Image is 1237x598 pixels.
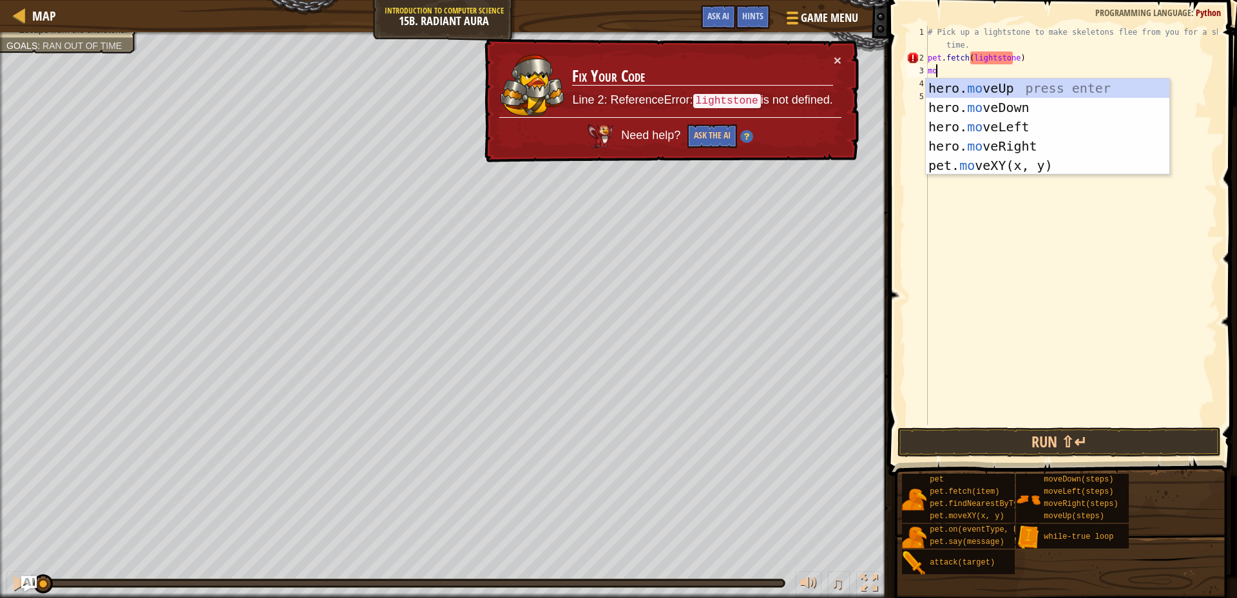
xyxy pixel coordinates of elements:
[897,427,1221,457] button: Run ⇧↵
[1095,6,1191,19] span: Programming language
[930,525,1050,534] span: pet.on(eventType, handler)
[32,7,56,24] span: Map
[930,558,995,567] span: attack(target)
[930,487,999,496] span: pet.fetch(item)
[1016,487,1040,512] img: portrait.png
[687,124,737,148] button: Ask the AI
[856,572,882,598] button: Toggle fullscreen
[1044,532,1113,541] span: while-true loop
[828,572,850,598] button: ♫
[796,572,821,598] button: Adjust volume
[21,576,37,592] button: Ask AI
[1044,475,1113,484] span: moveDown(steps)
[930,512,1004,521] span: pet.moveXY(x, y)
[740,130,753,143] img: Hint
[906,51,928,64] div: 2
[906,64,928,77] div: 3
[707,10,729,22] span: Ask AI
[43,41,122,51] span: Ran out of time
[500,54,564,117] img: duck_senick.png
[902,551,926,575] img: portrait.png
[26,7,56,24] a: Map
[1044,512,1104,521] span: moveUp(steps)
[588,124,613,147] img: AI
[693,94,761,108] code: lightstone
[906,90,928,103] div: 5
[1044,487,1113,496] span: moveLeft(steps)
[776,5,866,35] button: Game Menu
[1191,6,1196,19] span: :
[572,68,832,86] h3: Fix Your Code
[1196,6,1221,19] span: Python
[902,487,926,512] img: portrait.png
[621,129,684,142] span: Need help?
[572,92,832,109] p: Line 2: ReferenceError: is not defined.
[906,77,928,90] div: 4
[6,572,32,598] button: Ctrl + P: Pause
[834,53,841,67] button: ×
[742,10,763,22] span: Hints
[902,525,926,550] img: portrait.png
[6,41,37,51] span: Goals
[37,41,43,51] span: :
[830,574,843,593] span: ♫
[930,500,1055,509] span: pet.findNearestByType(type)
[1044,500,1118,509] span: moveRight(steps)
[801,10,858,26] span: Game Menu
[930,475,944,484] span: pet
[701,5,736,29] button: Ask AI
[1016,525,1040,550] img: portrait.png
[906,26,928,51] div: 1
[930,537,1004,547] span: pet.say(message)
